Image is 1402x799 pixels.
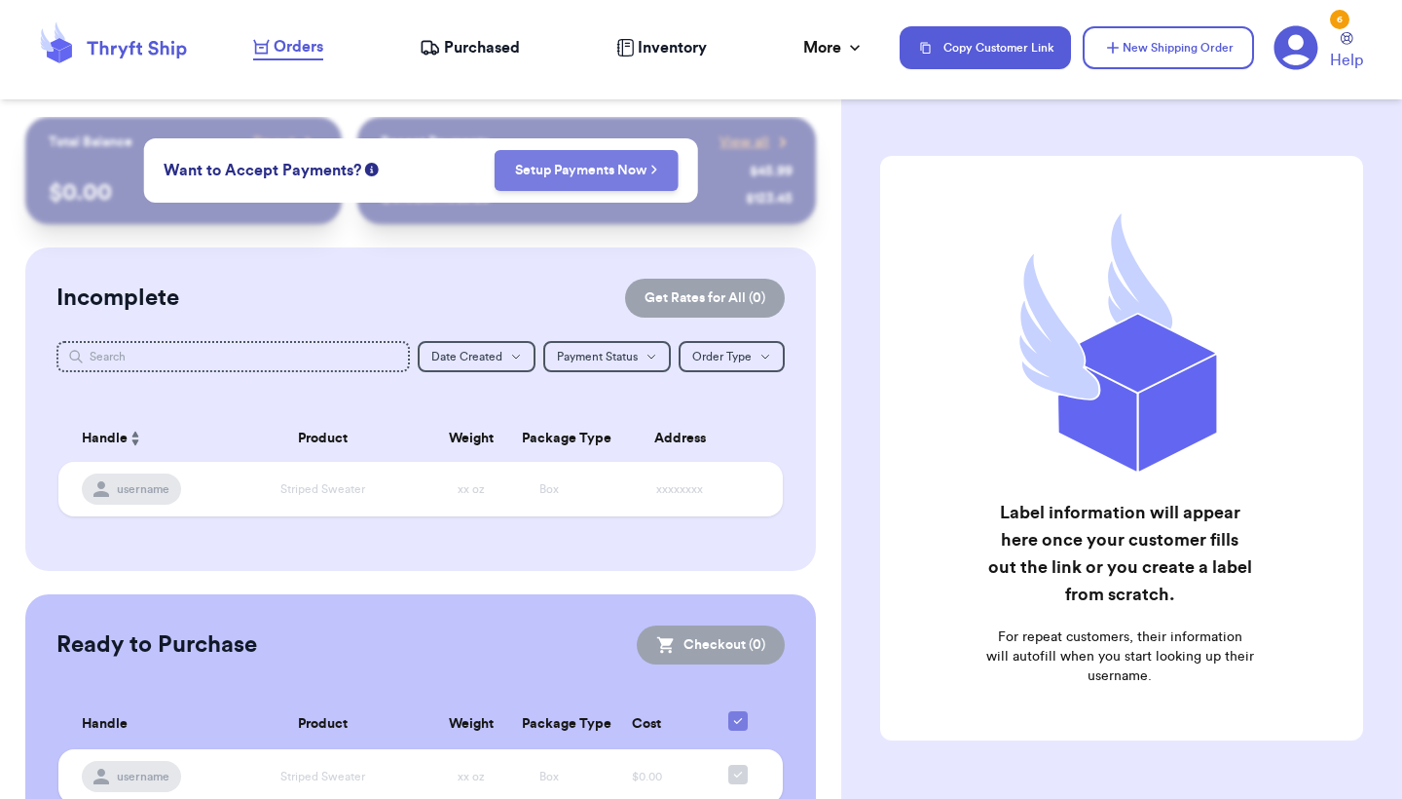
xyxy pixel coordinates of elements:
[274,35,323,58] span: Orders
[1083,26,1254,69] button: New Shipping Order
[117,769,169,784] span: username
[431,351,502,362] span: Date Created
[432,415,510,462] th: Weight
[510,415,588,462] th: Package Type
[253,35,323,60] a: Orders
[985,628,1254,686] p: For repeat customers, their information will autofill when you start looking up their username.
[253,133,318,152] a: Payout
[588,415,783,462] th: Address
[418,341,535,372] button: Date Created
[82,429,128,449] span: Handle
[214,700,432,749] th: Product
[515,161,658,180] a: Setup Payments Now
[719,133,793,152] a: View all
[985,499,1254,608] h2: Label information will appear here once your customer fills out the link or you create a label fr...
[458,483,485,495] span: xx oz
[164,159,361,182] span: Want to Accept Payments?
[625,279,785,318] button: Get Rates for All (0)
[900,26,1071,69] button: Copy Customer Link
[539,483,559,495] span: Box
[381,133,489,152] p: Recent Payments
[746,189,793,209] div: $ 123.45
[117,481,169,497] span: username
[1330,49,1363,72] span: Help
[214,415,432,462] th: Product
[638,36,707,59] span: Inventory
[432,700,510,749] th: Weight
[539,771,559,782] span: Box
[510,700,588,749] th: Package Type
[280,483,365,495] span: Striped Sweater
[1273,25,1318,70] a: 6
[495,150,679,191] button: Setup Payments Now
[253,133,295,152] span: Payout
[1330,32,1363,72] a: Help
[56,283,179,314] h2: Incomplete
[656,483,703,495] span: xxxxxxxx
[128,427,143,450] button: Sort ascending
[679,341,785,372] button: Order Type
[543,341,671,372] button: Payment Status
[82,714,128,735] span: Handle
[280,771,365,782] span: Striped Sweater
[56,341,410,372] input: Search
[56,629,257,661] h2: Ready to Purchase
[49,133,132,152] p: Total Balance
[588,700,705,749] th: Cost
[632,771,662,782] span: $0.00
[420,36,520,59] a: Purchased
[1330,10,1349,29] div: 6
[750,162,793,181] div: $ 45.99
[692,351,752,362] span: Order Type
[458,771,485,782] span: xx oz
[49,177,318,209] p: $ 0.00
[719,133,769,152] span: View all
[557,351,638,362] span: Payment Status
[444,36,520,59] span: Purchased
[616,36,707,59] a: Inventory
[637,626,785,665] button: Checkout (0)
[803,36,865,59] div: More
